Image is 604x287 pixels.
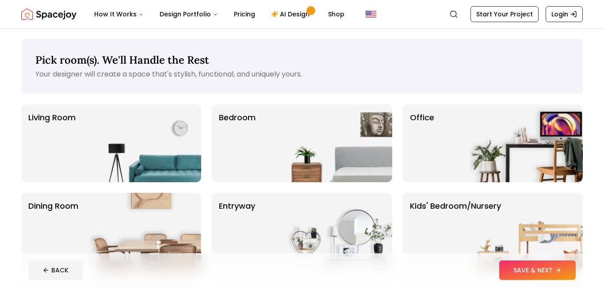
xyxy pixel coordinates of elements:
img: Spacejoy Logo [21,5,76,23]
a: Pricing [227,5,262,23]
p: Kids' Bedroom/Nursery [410,200,501,264]
span: Pick room(s). We'll Handle the Rest [35,53,209,67]
a: AI Design [264,5,319,23]
img: Office [470,104,583,182]
a: Spacejoy [21,5,76,23]
button: BACK [28,260,83,280]
button: How It Works [87,5,151,23]
button: SAVE & NEXT [499,260,576,280]
img: Kids' Bedroom/Nursery [470,193,583,271]
nav: Main [87,5,352,23]
p: entryway [219,200,255,264]
button: Design Portfolio [153,5,225,23]
img: United States [366,9,376,19]
img: Bedroom [279,104,392,182]
p: Bedroom [219,111,256,175]
p: Living Room [28,111,76,175]
img: Living Room [88,104,201,182]
p: Office [410,111,434,175]
p: Your designer will create a space that's stylish, functional, and uniquely yours. [35,69,569,80]
a: Shop [321,5,352,23]
a: Login [546,6,583,22]
p: Dining Room [28,200,78,264]
img: entryway [279,193,392,271]
a: Start Your Project [470,6,539,22]
img: Dining Room [88,193,201,271]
